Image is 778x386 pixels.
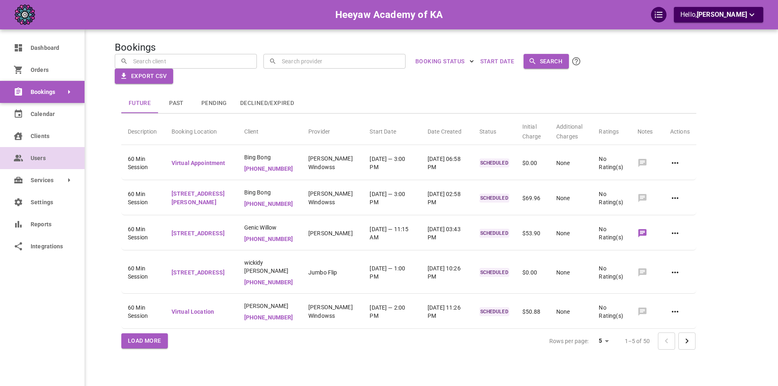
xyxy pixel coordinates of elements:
[121,295,165,329] td: 60 Min Session
[550,182,592,215] td: None
[308,268,357,277] p: Jumbo Flip
[479,268,509,277] p: SCHEDULED
[302,115,363,145] th: Provider
[363,182,421,215] td: [DATE] — 3:00 PM
[477,54,518,69] button: Start Date
[172,190,231,207] p: [STREET_ADDRESS][PERSON_NAME]
[550,115,592,145] th: Additional Charges
[524,54,569,69] button: Search
[592,217,631,250] td: No Rating(s)
[522,195,541,201] span: $69.96
[172,268,231,277] p: [STREET_ADDRESS]
[631,115,664,145] th: Notes
[244,200,295,208] p: [PHONE_NUMBER]
[550,147,592,180] td: None
[308,229,357,238] p: [PERSON_NAME]
[363,147,421,180] td: [DATE] — 3:00 PM
[31,242,70,251] span: Integrations
[592,335,612,347] div: 5
[625,337,650,345] p: 1–5 of 50
[31,220,70,229] span: Reports
[421,252,473,294] td: [DATE] 10:26 PM
[244,188,295,196] span: Bing Bong
[522,230,541,237] span: $53.90
[244,259,295,275] span: wickidy [PERSON_NAME]
[31,154,70,163] span: Users
[664,115,696,145] th: Actions
[473,115,516,145] th: Status
[31,110,70,118] span: Calendar
[569,54,584,69] button: Click the Search button to submit your search. All name/email searches are CASE SENSITIVE. To sea...
[121,252,165,294] td: 60 Min Session
[280,54,400,68] input: Search provider
[363,115,421,145] th: Start Date
[678,332,696,350] button: Go to next page
[115,69,173,84] button: Export CSV
[522,160,537,166] span: $0.00
[244,165,295,173] p: [PHONE_NUMBER]
[363,252,421,294] td: [DATE] — 1:00 PM
[421,182,473,215] td: [DATE] 02:58 PM
[172,159,231,167] p: Virtual Appointment
[421,295,473,329] td: [DATE] 11:26 PM
[244,223,295,232] span: Genic Willow
[680,10,757,20] p: Hello,
[592,252,631,294] td: No Rating(s)
[172,229,231,238] p: [STREET_ADDRESS]
[550,295,592,329] td: None
[244,313,295,322] p: [PHONE_NUMBER]
[172,308,231,316] p: Virtual Location
[421,217,473,250] td: [DATE] 03:43 PM
[651,7,667,22] div: QuickStart Guide
[421,115,473,145] th: Date Created
[479,229,509,238] p: SCHEDULED
[158,94,195,113] button: Past
[121,182,165,215] td: 60 Min Session
[121,115,165,145] th: Description
[195,94,234,113] button: Pending
[121,217,165,250] td: 60 Min Session
[522,269,537,276] span: $0.00
[516,115,550,145] th: Initial Charge
[121,94,158,113] button: Future
[421,147,473,180] td: [DATE] 06:58 PM
[479,307,509,316] p: SCHEDULED
[697,11,747,18] span: [PERSON_NAME]
[550,252,592,294] td: None
[592,147,631,180] td: No Rating(s)
[308,190,357,207] p: [PERSON_NAME] Windowss
[479,194,509,203] p: SCHEDULED
[238,115,302,145] th: Client
[335,7,443,22] h6: Heeyaw Academy of KA
[308,303,357,320] p: [PERSON_NAME] Windowss
[165,115,238,145] th: Booking Location
[244,235,295,243] p: [PHONE_NUMBER]
[31,132,70,141] span: Clients
[592,182,631,215] td: No Rating(s)
[131,54,251,68] input: Search client
[549,337,589,345] p: Rows per page:
[31,44,70,52] span: Dashboard
[121,147,165,180] td: 60 Min Session
[244,302,295,310] span: [PERSON_NAME]
[522,308,541,315] span: $50.88
[592,295,631,329] td: No Rating(s)
[244,278,295,287] p: [PHONE_NUMBER]
[31,66,70,74] span: Orders
[15,4,35,25] img: company-logo
[234,94,301,113] button: Declined/Expired
[308,154,357,172] p: [PERSON_NAME] Windowss
[674,7,763,22] button: Hello,[PERSON_NAME]
[121,333,168,348] button: Load More
[244,153,295,161] span: Bing Bong
[412,54,477,69] button: BOOKING STATUS
[592,115,631,145] th: Ratings
[550,217,592,250] td: None
[363,295,421,329] td: [DATE] — 2:00 PM
[363,217,421,250] td: [DATE] — 11:15 AM
[479,158,509,167] p: SCHEDULED
[31,198,70,207] span: Settings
